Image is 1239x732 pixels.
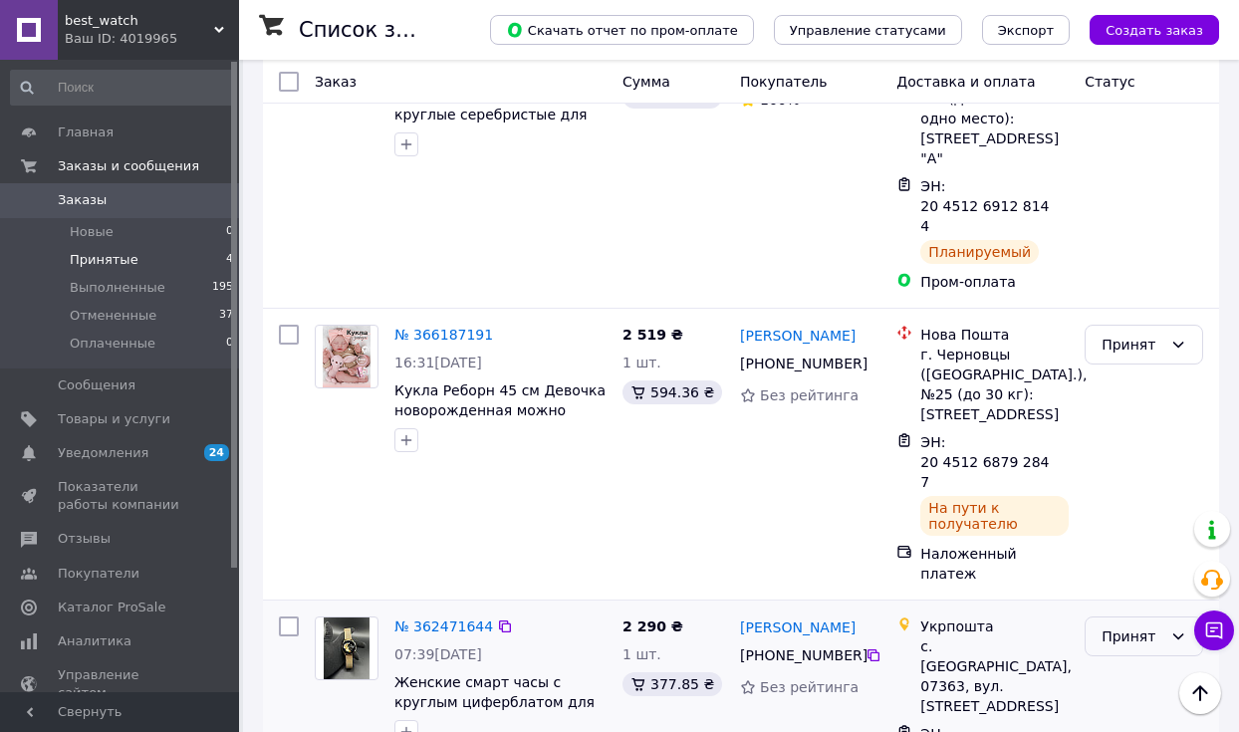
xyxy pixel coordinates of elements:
[58,157,199,175] span: Заказы и сообщения
[394,618,493,634] a: № 362471644
[70,279,165,297] span: Выполненные
[920,544,1069,584] div: Наложенный платеж
[490,15,754,45] button: Скачать отчет по пром-оплате
[920,178,1049,234] span: ЭН: 20 4512 6912 8144
[920,272,1069,292] div: Пром-оплата
[760,387,859,403] span: Без рейтинга
[1102,625,1162,647] div: Принят
[58,123,114,141] span: Главная
[58,410,170,428] span: Товары и услуги
[920,636,1069,716] div: с. [GEOGRAPHIC_DATA], 07363, вул. [STREET_ADDRESS]
[10,70,235,106] input: Поиск
[622,618,683,634] span: 2 290 ₴
[204,444,229,461] span: 24
[760,679,859,695] span: Без рейтинга
[920,496,1069,536] div: На пути к получателю
[920,434,1049,490] span: ЭН: 20 4512 6879 2847
[58,599,165,616] span: Каталог ProSale
[58,632,131,650] span: Аналитика
[920,325,1069,345] div: Нова Пошта
[622,672,722,696] div: 377.85 ₴
[1090,15,1219,45] button: Создать заказ
[998,23,1054,38] span: Экспорт
[790,23,946,38] span: Управление статусами
[58,666,184,702] span: Управление сайтом
[920,616,1069,636] div: Укрпошта
[323,326,371,387] img: Фото товару
[740,74,828,90] span: Покупатель
[324,617,371,679] img: Фото товару
[896,74,1035,90] span: Доставка и оплата
[394,327,493,343] a: № 366187191
[58,530,111,548] span: Отзывы
[226,251,233,269] span: 4
[622,380,722,404] div: 594.36 ₴
[58,376,135,394] span: Сообщения
[315,616,378,680] a: Фото товару
[226,335,233,353] span: 0
[740,326,856,346] a: [PERSON_NAME]
[982,15,1070,45] button: Экспорт
[1102,334,1162,356] div: Принят
[506,21,738,39] span: Скачать отчет по пром-оплате
[394,646,482,662] span: 07:39[DATE]
[58,444,148,462] span: Уведомления
[920,345,1069,424] div: г. Черновцы ([GEOGRAPHIC_DATA].), №25 (до 30 кг): [STREET_ADDRESS]
[394,382,606,478] a: Кукла Реборн 45 см Девочка новорожденная можно купать силиконовая реалистичная в наборе с соской ...
[212,279,233,297] span: 195
[315,325,378,388] a: Фото товару
[58,191,107,209] span: Заказы
[1179,672,1221,714] button: Наверх
[315,74,357,90] span: Заказ
[920,49,1069,168] div: г. Береговое ([GEOGRAPHIC_DATA].), №3 (до 30 кг на одно место): [STREET_ADDRESS] "А"
[1194,610,1234,650] button: Чат с покупателем
[1106,23,1203,38] span: Создать заказ
[394,355,482,370] span: 16:31[DATE]
[65,30,239,48] div: Ваш ID: 4019965
[622,327,683,343] span: 2 519 ₴
[920,240,1039,264] div: Планируемый
[1070,21,1219,37] a: Создать заказ
[1085,74,1135,90] span: Статус
[58,478,184,514] span: Показатели работы компании
[622,74,670,90] span: Сумма
[58,565,139,583] span: Покупатели
[70,251,138,269] span: Принятые
[740,617,856,637] a: [PERSON_NAME]
[622,355,661,370] span: 1 шт.
[226,223,233,241] span: 0
[65,12,214,30] span: best_watch
[774,15,962,45] button: Управление статусами
[622,646,661,662] span: 1 шт.
[736,641,866,669] div: [PHONE_NUMBER]
[70,307,156,325] span: Отмененные
[736,350,866,377] div: [PHONE_NUMBER]
[219,307,233,325] span: 37
[70,223,114,241] span: Новые
[70,335,155,353] span: Оплаченные
[299,18,470,42] h1: Список заказов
